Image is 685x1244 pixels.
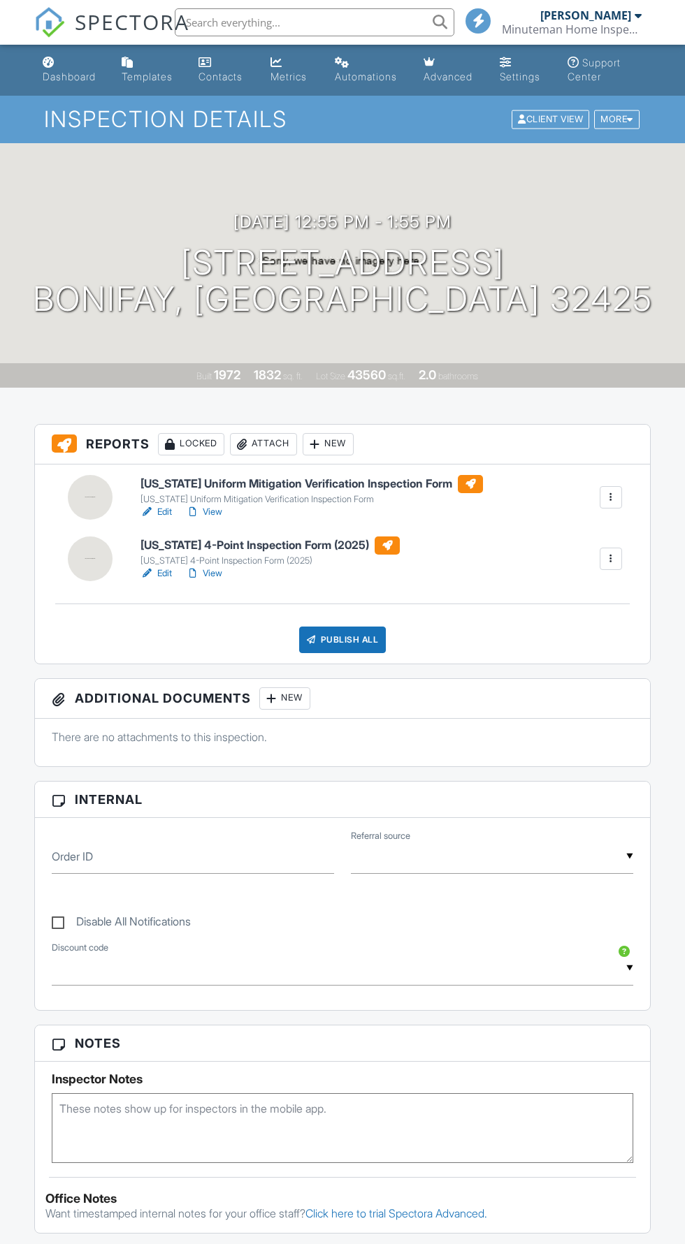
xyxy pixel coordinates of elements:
div: Automations [335,71,397,82]
span: sq.ft. [388,371,405,381]
a: Edit [140,505,172,519]
label: Referral source [351,830,410,842]
div: More [594,110,640,129]
div: Locked [158,433,224,455]
p: Want timestamped internal notes for your office staff? [45,1206,640,1221]
div: [PERSON_NAME] [540,8,631,22]
a: Settings [494,50,551,90]
h3: Internal [35,782,650,818]
p: There are no attachments to this inspection. [52,729,633,745]
div: Templates [122,71,173,82]
input: Search everything... [175,8,454,36]
a: Support Center [562,50,648,90]
h6: [US_STATE] 4-Point Inspection Form (2025) [140,536,400,555]
div: New [259,687,310,710]
div: [US_STATE] 4-Point Inspection Form (2025) [140,555,400,566]
div: New [303,433,354,455]
a: Edit [140,566,172,580]
div: Contacts [199,71,243,82]
div: 43560 [347,367,386,382]
h3: Additional Documents [35,679,650,719]
h1: Inspection Details [44,107,640,131]
a: [US_STATE] Uniform Mitigation Verification Inspection Form [US_STATE] Uniform Mitigation Verifica... [140,475,483,506]
label: Order ID [52,849,93,864]
label: Discount code [52,942,108,954]
h5: Inspector Notes [52,1072,633,1086]
div: Client View [512,110,589,129]
span: sq. ft. [283,371,303,381]
div: Publish All [299,627,387,653]
span: Built [196,371,212,381]
a: View [186,566,222,580]
div: [US_STATE] Uniform Mitigation Verification Inspection Form [140,494,483,505]
div: Settings [500,71,540,82]
a: Metrics [265,50,318,90]
div: 1832 [254,367,281,382]
a: [US_STATE] 4-Point Inspection Form (2025) [US_STATE] 4-Point Inspection Form (2025) [140,536,400,567]
label: Disable All Notifications [52,915,191,932]
a: Client View [510,113,593,124]
a: Templates [116,50,182,90]
a: Automations (Basic) [329,50,407,90]
a: Dashboard [37,50,105,90]
a: SPECTORA [34,19,189,48]
h3: Notes [35,1025,650,1062]
a: View [186,505,222,519]
h6: [US_STATE] Uniform Mitigation Verification Inspection Form [140,475,483,493]
div: Support Center [568,57,621,82]
div: 1972 [214,367,240,382]
div: Dashboard [43,71,96,82]
div: 2.0 [419,367,436,382]
h1: [STREET_ADDRESS] Bonifay, [GEOGRAPHIC_DATA] 32425 [33,244,653,319]
img: The Best Home Inspection Software - Spectora [34,7,65,38]
div: Metrics [271,71,307,82]
h3: Reports [35,425,650,464]
span: Lot Size [316,371,345,381]
span: SPECTORA [75,7,189,36]
div: Attach [230,433,297,455]
h3: [DATE] 12:55 pm - 1:55 pm [233,212,452,231]
a: Advanced [418,50,483,90]
div: Minuteman Home Inspections [502,22,642,36]
a: Contacts [193,50,254,90]
a: Click here to trial Spectora Advanced. [305,1206,487,1220]
span: bathrooms [438,371,478,381]
div: Advanced [424,71,473,82]
div: Office Notes [45,1192,640,1206]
